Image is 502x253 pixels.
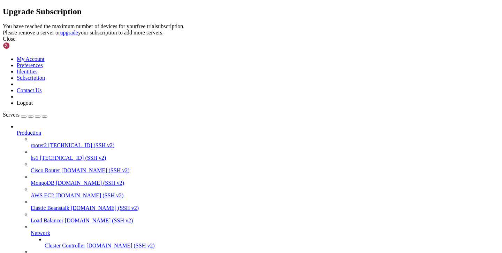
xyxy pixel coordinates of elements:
[3,36,499,42] div: Close
[65,218,133,223] span: [DOMAIN_NAME] (SSH v2)
[17,56,45,62] a: My Account
[71,205,139,211] span: [DOMAIN_NAME] (SSH v2)
[3,7,499,16] h2: Upgrade Subscription
[31,186,499,199] li: AWS EC2 [DOMAIN_NAME] (SSH v2)
[48,142,114,148] span: [TECHNICAL_ID] (SSH v2)
[3,42,43,49] img: Shellngn
[31,174,499,186] li: MongoDB [DOMAIN_NAME] (SSH v2)
[56,180,124,186] span: [DOMAIN_NAME] (SSH v2)
[31,211,499,224] li: Load Balancer [DOMAIN_NAME] (SSH v2)
[60,30,78,35] a: upgrade
[45,236,499,249] li: Cluster Controller [DOMAIN_NAME] (SSH v2)
[17,75,45,81] a: Subscription
[31,167,60,173] span: Cisco Router
[31,192,54,198] span: AWS EC2
[31,155,499,161] a: hs1 [TECHNICAL_ID] (SSH v2)
[31,218,63,223] span: Load Balancer
[45,243,85,248] span: Cluster Controller
[31,180,54,186] span: MongoDB
[17,100,33,106] a: Logout
[3,112,20,118] span: Servers
[31,149,499,161] li: hs1 [TECHNICAL_ID] (SSH v2)
[45,243,499,249] a: Cluster Controller [DOMAIN_NAME] (SSH v2)
[31,199,499,211] li: Elastic Beanstalk [DOMAIN_NAME] (SSH v2)
[31,230,499,236] a: Network
[31,136,499,149] li: rooter2 [TECHNICAL_ID] (SSH v2)
[31,155,38,161] span: hs1
[55,192,124,198] span: [DOMAIN_NAME] (SSH v2)
[31,205,499,211] a: Elastic Beanstalk [DOMAIN_NAME] (SSH v2)
[17,69,38,74] a: Identities
[31,192,499,199] a: AWS EC2 [DOMAIN_NAME] (SSH v2)
[17,62,43,68] a: Preferences
[17,130,499,136] a: Production
[31,161,499,174] li: Cisco Router [DOMAIN_NAME] (SSH v2)
[31,142,47,148] span: rooter2
[40,155,106,161] span: [TECHNICAL_ID] (SSH v2)
[31,230,50,236] span: Network
[17,87,42,93] a: Contact Us
[31,205,69,211] span: Elastic Beanstalk
[17,130,41,136] span: Production
[3,23,499,36] div: You have reached the maximum number of devices for your free trial subscription. Please remove a ...
[31,180,499,186] a: MongoDB [DOMAIN_NAME] (SSH v2)
[31,167,499,174] a: Cisco Router [DOMAIN_NAME] (SSH v2)
[61,167,130,173] span: [DOMAIN_NAME] (SSH v2)
[3,112,47,118] a: Servers
[31,142,499,149] a: rooter2 [TECHNICAL_ID] (SSH v2)
[31,218,499,224] a: Load Balancer [DOMAIN_NAME] (SSH v2)
[31,224,499,249] li: Network
[86,243,155,248] span: [DOMAIN_NAME] (SSH v2)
